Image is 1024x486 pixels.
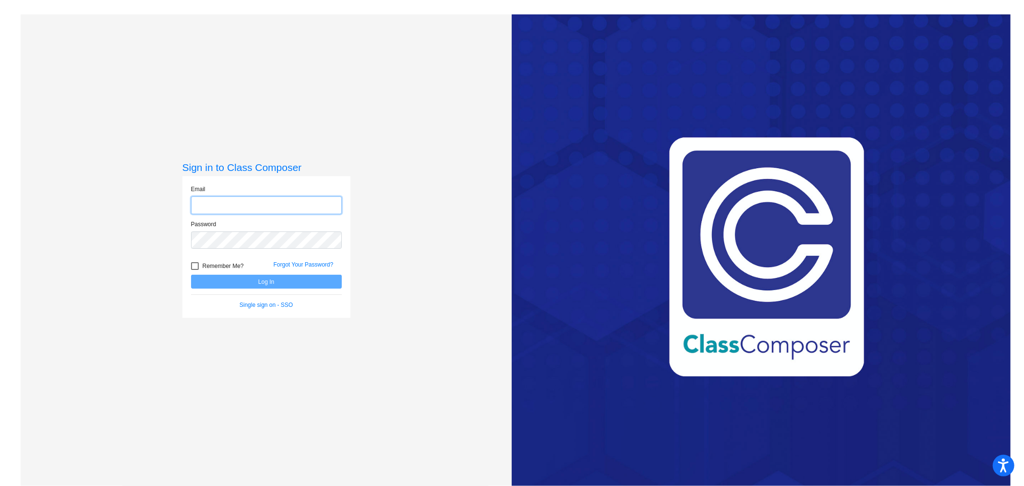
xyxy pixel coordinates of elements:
span: Remember Me? [203,260,244,272]
a: Single sign on - SSO [240,302,293,308]
label: Email [191,185,205,194]
button: Log In [191,275,342,289]
a: Forgot Your Password? [274,261,334,268]
label: Password [191,220,217,229]
h3: Sign in to Class Composer [182,161,350,173]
